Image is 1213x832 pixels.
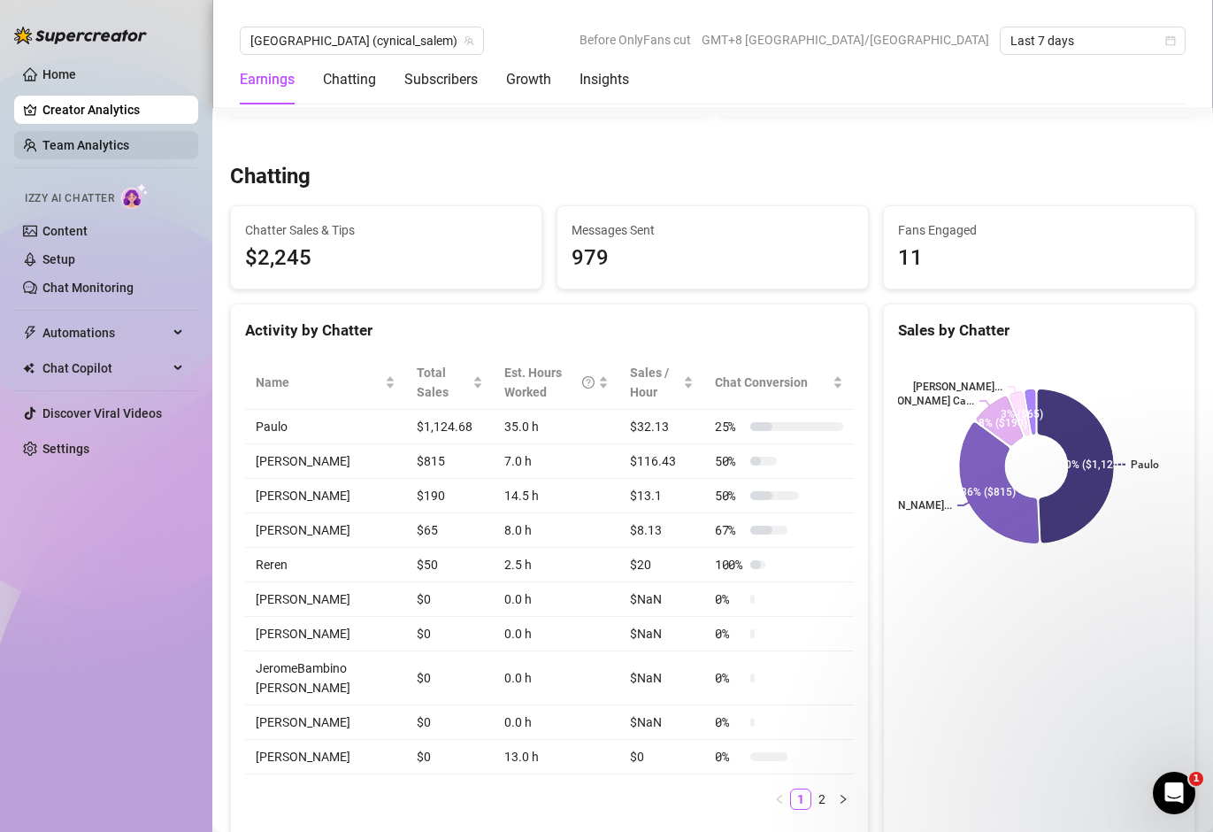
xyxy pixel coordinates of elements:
[42,442,89,456] a: Settings
[494,548,619,582] td: 2.5 h
[14,27,147,44] img: logo-BBDzfeDw.svg
[619,479,704,513] td: $13.1
[406,617,494,651] td: $0
[245,617,406,651] td: [PERSON_NAME]
[619,410,704,444] td: $32.13
[1189,772,1203,786] span: 1
[42,406,162,420] a: Discover Viral Videos
[42,138,129,152] a: Team Analytics
[245,444,406,479] td: [PERSON_NAME]
[245,356,406,410] th: Name
[42,224,88,238] a: Content
[245,705,406,740] td: [PERSON_NAME]
[715,747,743,767] span: 0 %
[715,589,743,609] span: 0 %
[245,513,406,548] td: [PERSON_NAME]
[494,444,619,479] td: 7.0 h
[245,548,406,582] td: Reren
[245,242,527,275] span: $2,245
[619,651,704,705] td: $NaN
[715,486,743,505] span: 50 %
[715,713,743,732] span: 0 %
[406,444,494,479] td: $815
[494,617,619,651] td: 0.0 h
[406,582,494,617] td: $0
[838,794,848,805] span: right
[702,27,989,53] span: GMT+8 [GEOGRAPHIC_DATA]/[GEOGRAPHIC_DATA]
[42,319,168,347] span: Automations
[323,69,376,90] div: Chatting
[619,740,704,774] td: $0
[494,740,619,774] td: 13.0 h
[494,582,619,617] td: 0.0 h
[898,242,1180,275] div: 11
[494,513,619,548] td: 8.0 h
[240,69,295,90] div: Earnings
[619,548,704,582] td: $20
[704,356,854,410] th: Chat Conversion
[406,356,494,410] th: Total Sales
[769,789,790,810] li: Previous Page
[869,395,974,407] text: [PERSON_NAME] Ca...
[898,220,1180,240] span: Fans Engaged
[406,705,494,740] td: $0
[715,373,829,392] span: Chat Conversion
[811,789,833,810] li: 2
[42,281,134,295] a: Chat Monitoring
[250,27,473,54] span: Salem (cynical_salem)
[572,220,854,240] span: Messages Sent
[406,740,494,774] td: $0
[572,242,854,275] div: 979
[406,651,494,705] td: $0
[42,252,75,266] a: Setup
[494,705,619,740] td: 0.0 h
[715,624,743,643] span: 0 %
[245,220,527,240] span: Chatter Sales & Tips
[42,67,76,81] a: Home
[464,35,474,46] span: team
[774,794,785,805] span: left
[121,183,149,209] img: AI Chatter
[582,363,595,402] span: question-circle
[1131,458,1159,471] text: Paulo
[715,520,743,540] span: 67 %
[417,363,469,402] span: Total Sales
[506,69,551,90] div: Growth
[898,319,1180,343] div: Sales by Chatter
[812,790,832,809] a: 2
[504,363,595,402] div: Est. Hours Worked
[256,373,381,392] span: Name
[245,582,406,617] td: [PERSON_NAME]
[406,513,494,548] td: $65
[715,417,743,436] span: 25 %
[494,479,619,513] td: 14.5 h
[406,479,494,513] td: $190
[23,326,37,340] span: thunderbolt
[494,651,619,705] td: 0.0 h
[230,163,311,191] h3: Chatting
[715,555,743,574] span: 100 %
[769,789,790,810] button: left
[245,319,854,343] div: Activity by Chatter
[1165,35,1176,46] span: calendar
[245,651,406,705] td: JeromeBambino [PERSON_NAME]
[619,444,704,479] td: $116.43
[1010,27,1175,54] span: Last 7 days
[619,705,704,740] td: $NaN
[23,362,35,374] img: Chat Copilot
[715,668,743,688] span: 0 %
[245,479,406,513] td: [PERSON_NAME]
[619,356,704,410] th: Sales / Hour
[406,548,494,582] td: $50
[715,451,743,471] span: 50 %
[619,617,704,651] td: $NaN
[833,789,854,810] button: right
[25,190,114,207] span: Izzy AI Chatter
[406,410,494,444] td: $1,124.68
[404,69,478,90] div: Subscribers
[245,740,406,774] td: [PERSON_NAME]
[580,69,629,90] div: Insights
[619,582,704,617] td: $NaN
[245,410,406,444] td: Paulo
[913,381,1002,393] text: [PERSON_NAME]...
